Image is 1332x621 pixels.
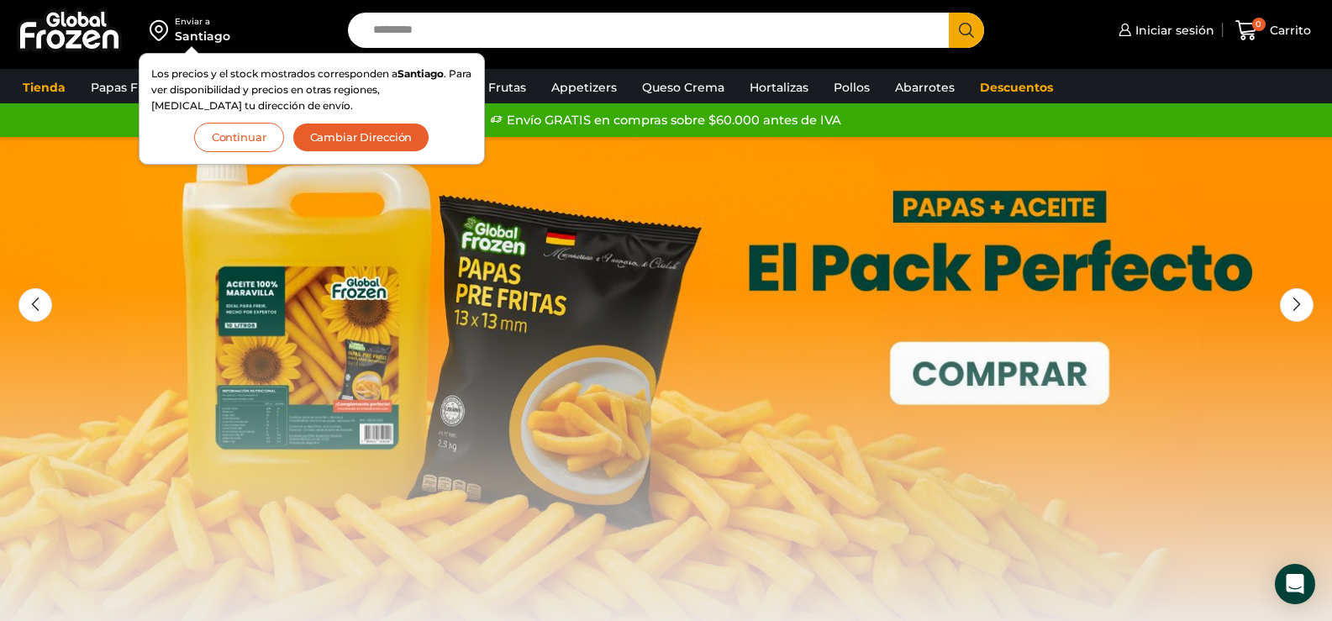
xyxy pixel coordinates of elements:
a: Iniciar sesión [1114,13,1214,47]
a: Hortalizas [741,71,817,103]
span: Iniciar sesión [1131,22,1214,39]
img: address-field-icon.svg [150,16,175,45]
div: Next slide [1280,288,1314,322]
span: 0 [1252,18,1266,31]
div: Previous slide [18,288,52,322]
button: Continuar [194,123,284,152]
a: 0 Carrito [1231,11,1315,50]
button: Cambiar Dirección [292,123,430,152]
div: Enviar a [175,16,230,28]
button: Search button [949,13,984,48]
a: Abarrotes [887,71,963,103]
div: Open Intercom Messenger [1275,564,1315,604]
span: Carrito [1266,22,1311,39]
a: Appetizers [543,71,625,103]
p: Los precios y el stock mostrados corresponden a . Para ver disponibilidad y precios en otras regi... [151,66,472,114]
a: Papas Fritas [82,71,172,103]
a: Pollos [825,71,878,103]
strong: Santiago [397,67,444,80]
a: Tienda [14,71,74,103]
div: Santiago [175,28,230,45]
a: Descuentos [971,71,1061,103]
a: Queso Crema [634,71,733,103]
